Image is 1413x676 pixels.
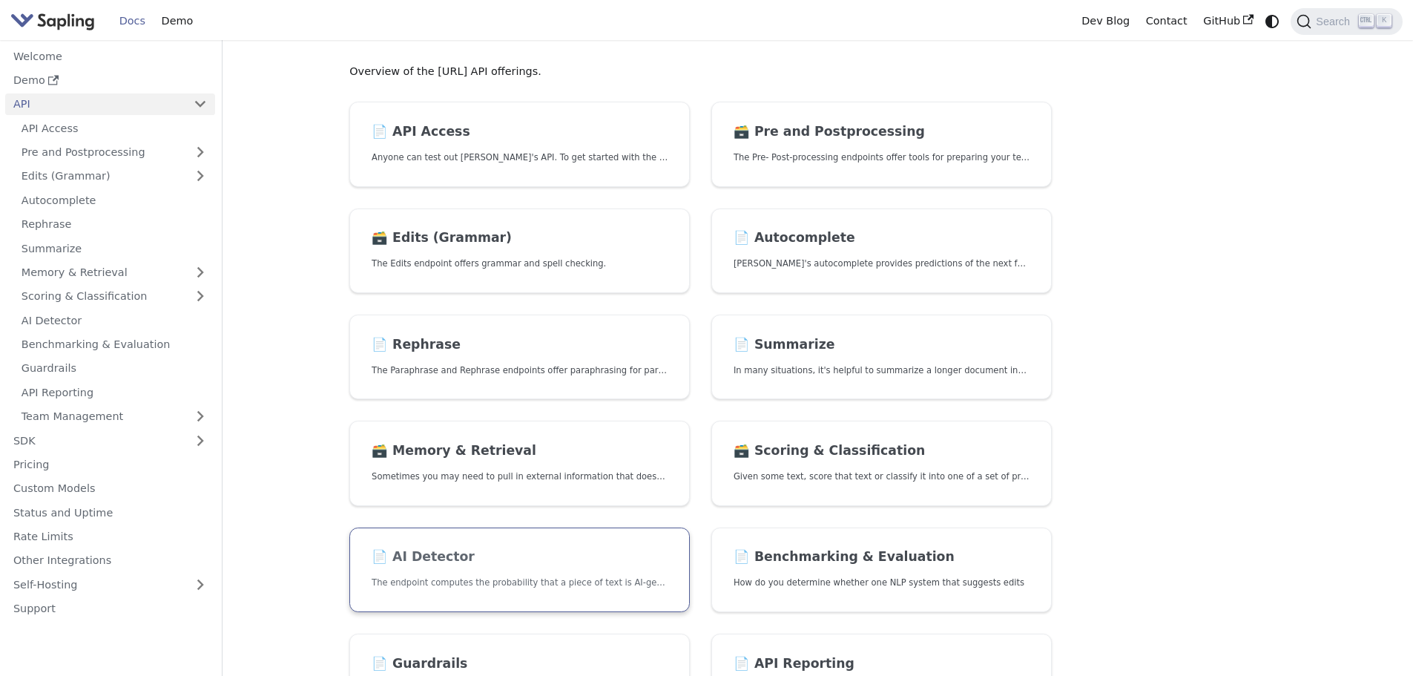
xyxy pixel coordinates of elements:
a: GitHub [1195,10,1261,33]
a: Scoring & Classification [13,286,215,307]
a: Rephrase [13,214,215,235]
a: Demo [154,10,201,33]
a: Memory & Retrieval [13,262,215,283]
a: 📄️ API AccessAnyone can test out [PERSON_NAME]'s API. To get started with the API, simply: [349,102,690,187]
h2: Memory & Retrieval [372,443,668,459]
a: Demo [5,70,215,91]
h2: API Access [372,124,668,140]
a: AI Detector [13,309,215,331]
p: The Paraphrase and Rephrase endpoints offer paraphrasing for particular styles. [372,364,668,378]
p: Anyone can test out Sapling's API. To get started with the API, simply: [372,151,668,165]
a: Docs [111,10,154,33]
button: Search (Ctrl+K) [1291,8,1402,35]
p: Overview of the [URL] API offerings. [349,63,1052,81]
a: 📄️ Benchmarking & EvaluationHow do you determine whether one NLP system that suggests edits [711,528,1052,613]
a: Guardrails [13,358,215,379]
h2: Edits (Grammar) [372,230,668,246]
h2: API Reporting [734,656,1030,672]
a: 🗃️ Scoring & ClassificationGiven some text, score that text or classify it into one of a set of p... [711,421,1052,506]
span: Search [1311,16,1359,27]
h2: Autocomplete [734,230,1030,246]
h2: Pre and Postprocessing [734,124,1030,140]
a: Edits (Grammar) [13,165,215,187]
button: Switch between dark and light mode (currently system mode) [1262,10,1283,32]
a: SDK [5,430,185,451]
a: API Reporting [13,381,215,403]
a: API [5,93,185,115]
a: Custom Models [5,478,215,499]
p: How do you determine whether one NLP system that suggests edits [734,576,1030,590]
h2: Scoring & Classification [734,443,1030,459]
a: 📄️ SummarizeIn many situations, it's helpful to summarize a longer document into a shorter, more ... [711,315,1052,400]
p: Given some text, score that text or classify it into one of a set of pre-specified categories. [734,470,1030,484]
a: Self-Hosting [5,574,215,595]
a: 🗃️ Memory & RetrievalSometimes you may need to pull in external information that doesn't fit in t... [349,421,690,506]
a: Dev Blog [1073,10,1137,33]
a: 🗃️ Pre and PostprocessingThe Pre- Post-processing endpoints offer tools for preparing your text d... [711,102,1052,187]
a: 📄️ AI DetectorThe endpoint computes the probability that a piece of text is AI-generated, [349,528,690,613]
p: The Pre- Post-processing endpoints offer tools for preparing your text data for ingestation as we... [734,151,1030,165]
h2: Benchmarking & Evaluation [734,549,1030,565]
p: The endpoint computes the probability that a piece of text is AI-generated, [372,576,668,590]
kbd: K [1377,14,1391,27]
a: API Access [13,117,215,139]
a: Benchmarking & Evaluation [13,334,215,355]
p: Sometimes you may need to pull in external information that doesn't fit in the context size of an... [372,470,668,484]
h2: AI Detector [372,549,668,565]
a: Team Management [13,406,215,427]
p: The Edits endpoint offers grammar and spell checking. [372,257,668,271]
h2: Rephrase [372,337,668,353]
button: Collapse sidebar category 'API' [185,93,215,115]
a: Support [5,598,215,620]
a: 📄️ Autocomplete[PERSON_NAME]'s autocomplete provides predictions of the next few characters or words [711,209,1052,294]
h2: Summarize [734,337,1030,353]
a: Autocomplete [13,189,215,211]
a: Welcome [5,45,215,67]
a: Summarize [13,237,215,259]
h2: Guardrails [372,656,668,672]
a: Rate Limits [5,526,215,548]
a: 📄️ RephraseThe Paraphrase and Rephrase endpoints offer paraphrasing for particular styles. [349,315,690,400]
p: In many situations, it's helpful to summarize a longer document into a shorter, more easily diges... [734,364,1030,378]
a: Sapling.ai [10,10,100,32]
a: Other Integrations [5,550,215,571]
a: Status and Uptime [5,502,215,523]
a: Pricing [5,454,215,476]
p: Sapling's autocomplete provides predictions of the next few characters or words [734,257,1030,271]
button: Expand sidebar category 'SDK' [185,430,215,451]
a: Contact [1138,10,1196,33]
a: Pre and Postprocessing [13,142,215,163]
a: 🗃️ Edits (Grammar)The Edits endpoint offers grammar and spell checking. [349,209,690,294]
img: Sapling.ai [10,10,95,32]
